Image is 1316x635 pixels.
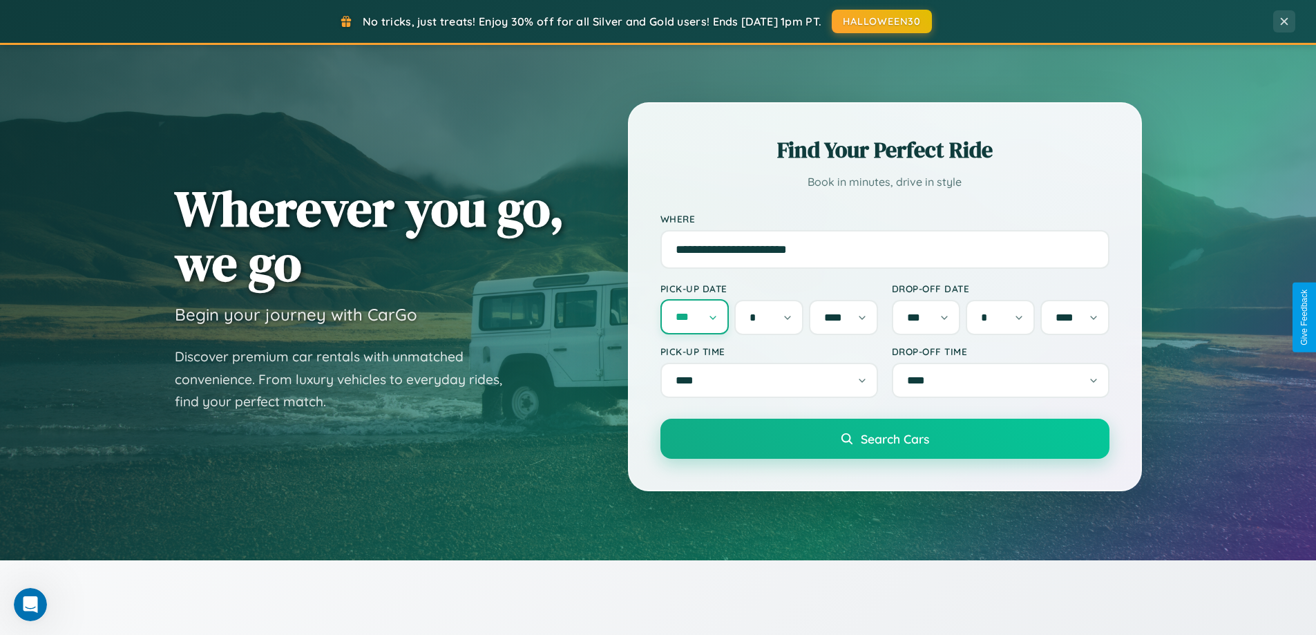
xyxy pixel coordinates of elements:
label: Drop-off Date [892,283,1109,294]
label: Where [660,213,1109,225]
label: Drop-off Time [892,345,1109,357]
label: Pick-up Date [660,283,878,294]
p: Discover premium car rentals with unmatched convenience. From luxury vehicles to everyday rides, ... [175,345,520,413]
span: Search Cars [861,431,929,446]
div: Give Feedback [1299,290,1309,345]
h1: Wherever you go, we go [175,181,564,290]
p: Book in minutes, drive in style [660,172,1109,192]
h3: Begin your journey with CarGo [175,304,417,325]
h2: Find Your Perfect Ride [660,135,1109,165]
button: HALLOWEEN30 [832,10,932,33]
iframe: Intercom live chat [14,588,47,621]
button: Search Cars [660,419,1109,459]
label: Pick-up Time [660,345,878,357]
span: No tricks, just treats! Enjoy 30% off for all Silver and Gold users! Ends [DATE] 1pm PT. [363,15,821,28]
